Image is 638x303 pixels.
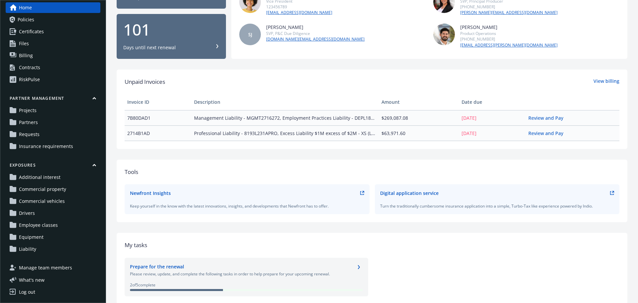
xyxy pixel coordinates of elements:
span: Billing [19,50,33,61]
td: 7B80DAD1 [125,110,191,125]
div: Contracts [19,62,40,73]
th: Amount [379,94,459,110]
div: [PHONE_NUMBER] [460,4,558,10]
a: Liability [6,244,100,254]
span: Certificates [19,26,44,37]
div: [PERSON_NAME] [266,24,365,31]
div: [PERSON_NAME] [460,24,558,31]
div: RiskPulse [19,74,40,85]
a: Review and Pay [528,130,569,136]
a: Manage team members [6,262,100,273]
div: Digital application service [380,190,439,197]
a: Additional interest [6,172,100,183]
span: Partners [19,117,38,128]
a: Projects [6,105,100,116]
div: 123456789 [266,4,332,10]
a: Policies [6,14,100,25]
span: Drivers [19,208,35,219]
div: Prepare for the renewal [130,263,184,271]
span: Liability [19,244,36,254]
span: Manage team members [19,262,72,273]
a: Files [6,38,100,49]
div: Product Operations [460,31,558,36]
div: [PHONE_NUMBER] [460,36,558,42]
a: Partners [6,117,100,128]
a: Billing [6,50,100,61]
div: Tools [125,168,619,176]
span: Files [19,38,29,49]
div: Please review, update, and complete the following tasks in order to help prepare for your upcomin... [130,271,363,277]
div: Keep yourself in the know with the latest innovations, insights, and developments that Newfront h... [130,203,364,209]
img: photo [433,24,455,45]
th: Description [191,94,378,110]
span: Home [19,2,32,13]
span: Insurance requirements [19,141,73,152]
span: Commercial vehicles [19,196,65,207]
th: Date due [459,94,526,110]
a: [EMAIL_ADDRESS][DOMAIN_NAME] [266,10,332,16]
a: Contracts [6,62,100,73]
span: Commercial property [19,184,66,195]
a: [DOMAIN_NAME][EMAIL_ADDRESS][DOMAIN_NAME] [266,36,365,42]
button: 101Days until next renewal [117,14,226,59]
div: 2 of 5 complete [130,282,363,288]
div: Turn the traditionally cumbersome insurance application into a simple, Turbo-Tax like experience ... [380,203,614,209]
a: Insurance requirements [6,141,100,152]
button: Partner management [6,95,100,104]
a: View billing [593,77,619,86]
a: [EMAIL_ADDRESS][PERSON_NAME][DOMAIN_NAME] [460,42,558,48]
span: Additional interest [19,172,60,183]
a: [PERSON_NAME][EMAIL_ADDRESS][DOMAIN_NAME] [460,10,558,16]
div: 101 [123,22,219,38]
div: My tasks [125,241,619,249]
div: Newfront Insights [130,190,171,197]
a: Review and Pay [528,115,569,121]
td: $63,971.60 [379,125,459,141]
a: Commercial vehicles [6,196,100,207]
a: Employee classes [6,220,100,230]
span: Equipment [19,232,44,242]
span: SJ [248,31,252,38]
th: Invoice ID [125,94,191,110]
button: What's new [6,276,55,283]
span: Projects [19,105,37,116]
span: Policies [18,14,34,25]
span: Professional Liability - 8193L231APRO, Excess Liability $1M excess of $2M - XS (Laguna Niguel Pro... [194,130,376,137]
div: Log out [19,287,35,297]
span: Unpaid Invoices [125,77,165,86]
div: SVP, P&C Due Diligence [266,31,365,36]
a: RiskPulse [6,74,100,85]
a: Drivers [6,208,100,219]
td: [DATE] [459,110,526,125]
span: Management Liability - MGMT2716272, Employment Practices Liability - DEPL18971387, Cyber - C955Y9... [194,114,376,121]
a: chevronRight [355,263,363,271]
span: Employee classes [19,220,58,230]
div: Days until next renewal [123,44,176,51]
a: Equipment [6,232,100,242]
td: 2714B1AD [125,125,191,141]
span: What ' s new [19,276,45,283]
button: Exposures [6,162,100,171]
a: Commercial property [6,184,100,195]
a: Home [6,2,100,13]
span: Requests [19,129,40,140]
a: Requests [6,129,100,140]
td: $269,087.08 [379,110,459,125]
a: Certificates [6,26,100,37]
td: [DATE] [459,125,526,141]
